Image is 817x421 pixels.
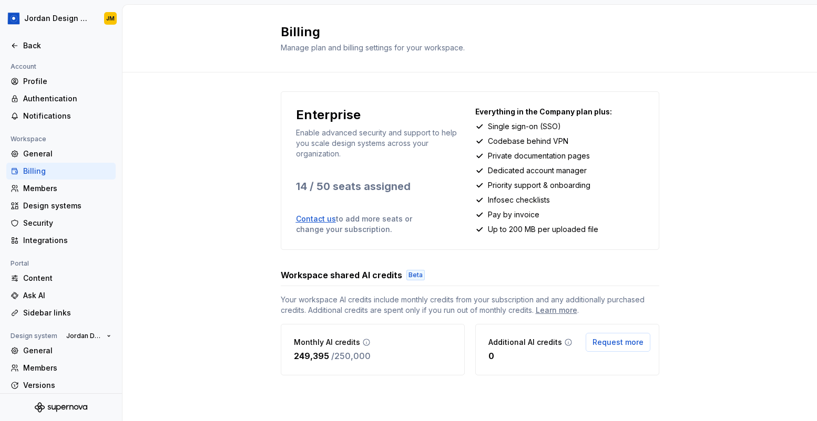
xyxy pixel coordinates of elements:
[23,308,111,318] div: Sidebar links
[23,111,111,121] div: Notifications
[6,90,116,107] a: Authentication
[296,107,361,123] p: Enterprise
[488,121,561,132] p: Single sign-on (SSO)
[281,269,402,281] h3: Workspace shared AI credits
[23,166,111,176] div: Billing
[6,360,116,376] a: Members
[281,294,659,315] span: Your workspace AI credits include monthly credits from your subscription and any additionally pur...
[6,330,62,342] div: Design system
[6,163,116,180] a: Billing
[281,24,647,40] h2: Billing
[294,350,329,362] p: 249,395
[24,13,91,24] div: Jordan Design System
[23,345,111,356] div: General
[488,224,598,235] p: Up to 200 MB per uploaded file
[23,235,111,246] div: Integrations
[296,214,336,223] a: Contact us
[23,201,111,211] div: Design systems
[488,195,550,205] p: Infosec checklists
[106,14,115,23] div: JM
[6,197,116,214] a: Design systems
[23,380,111,391] div: Versions
[296,214,439,235] p: to add more seats or change your subscription.
[593,337,644,348] span: Request more
[23,149,111,159] div: General
[6,215,116,231] a: Security
[23,93,111,104] div: Authentication
[536,305,577,315] a: Learn more
[488,165,587,176] p: Dedicated account manager
[488,209,539,220] p: Pay by invoice
[6,60,40,73] div: Account
[23,183,111,194] div: Members
[406,270,425,280] div: Beta
[23,218,111,228] div: Security
[23,290,111,301] div: Ask AI
[6,304,116,321] a: Sidebar links
[488,180,590,191] p: Priority support & onboarding
[35,402,87,413] svg: Supernova Logo
[6,377,116,394] a: Versions
[6,342,116,359] a: General
[488,136,568,146] p: Codebase behind VPN
[6,287,116,304] a: Ask AI
[294,337,360,348] p: Monthly AI credits
[6,180,116,197] a: Members
[23,363,111,373] div: Members
[66,332,103,340] span: Jordan Design System
[2,7,120,30] button: Jordan Design SystemJM
[488,151,590,161] p: Private documentation pages
[6,108,116,124] a: Notifications
[6,133,50,145] div: Workspace
[331,350,371,362] p: / 250,000
[23,40,111,51] div: Back
[23,76,111,87] div: Profile
[488,337,562,348] p: Additional AI credits
[296,179,465,194] p: 14 / 50 seats assigned
[475,107,644,117] p: Everything in the Company plan plus:
[6,270,116,287] a: Content
[281,43,465,52] span: Manage plan and billing settings for your workspace.
[488,350,494,362] p: 0
[6,37,116,54] a: Back
[6,145,116,162] a: General
[7,12,20,25] img: 049812b6-2877-400d-9dc9-987621144c16.png
[6,257,33,270] div: Portal
[6,232,116,249] a: Integrations
[586,333,650,352] button: Request more
[296,128,465,159] p: Enable advanced security and support to help you scale design systems across your organization.
[23,273,111,283] div: Content
[6,73,116,90] a: Profile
